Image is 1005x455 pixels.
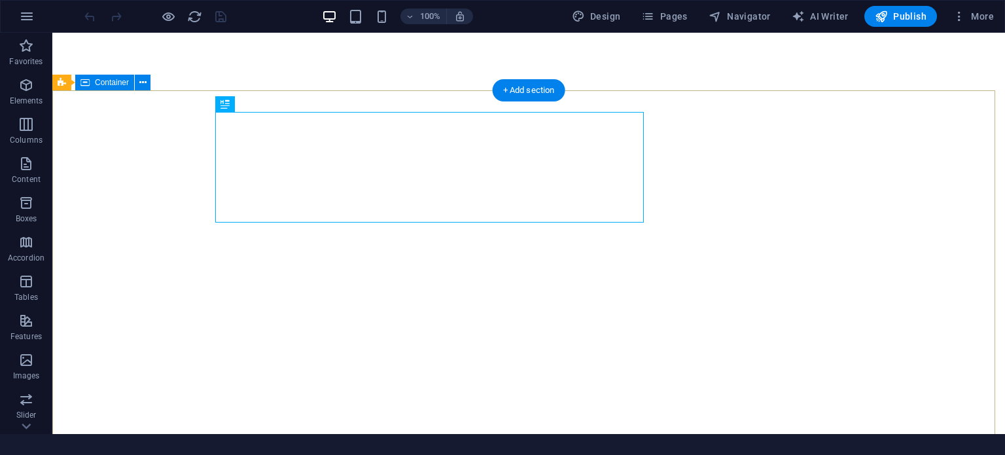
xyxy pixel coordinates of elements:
[703,6,776,27] button: Navigator
[953,10,994,23] span: More
[10,135,43,145] p: Columns
[10,96,43,106] p: Elements
[709,10,771,23] span: Navigator
[160,9,176,24] button: Click here to leave preview mode and continue editing
[947,6,999,27] button: More
[572,10,621,23] span: Design
[9,56,43,67] p: Favorites
[493,79,565,101] div: + Add section
[8,253,44,263] p: Accordion
[875,10,926,23] span: Publish
[187,9,202,24] i: Reload page
[454,10,466,22] i: On resize automatically adjust zoom level to fit chosen device.
[14,292,38,302] p: Tables
[792,10,849,23] span: AI Writer
[786,6,854,27] button: AI Writer
[10,331,42,342] p: Features
[16,213,37,224] p: Boxes
[12,174,41,185] p: Content
[16,410,37,420] p: Slider
[400,9,447,24] button: 100%
[95,79,129,86] span: Container
[641,10,687,23] span: Pages
[567,6,626,27] div: Design (Ctrl+Alt+Y)
[13,371,40,381] p: Images
[567,6,626,27] button: Design
[864,6,937,27] button: Publish
[186,9,202,24] button: reload
[636,6,692,27] button: Pages
[420,9,441,24] h6: 100%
